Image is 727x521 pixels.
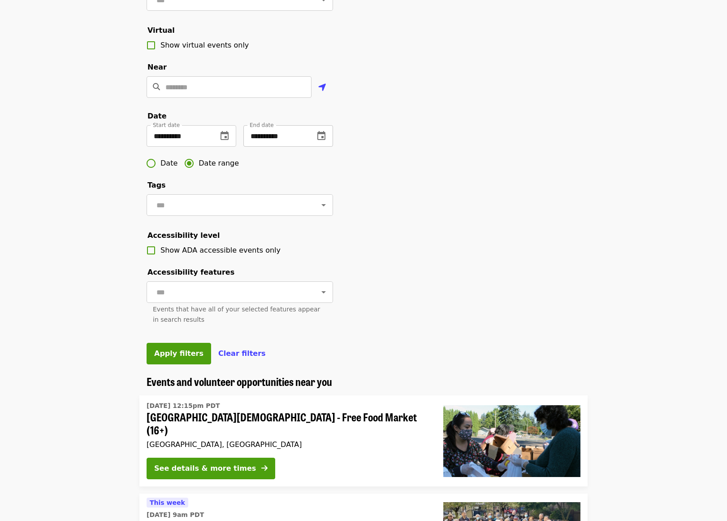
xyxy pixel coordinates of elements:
[218,348,266,359] button: Clear filters
[317,286,330,298] button: Open
[153,83,160,91] i: search icon
[154,349,203,358] span: Apply filters
[147,181,166,189] span: Tags
[160,41,249,49] span: Show virtual events only
[147,373,332,389] span: Events and volunteer opportunities near you
[165,76,312,98] input: Location
[312,77,333,99] button: Use my location
[443,405,580,477] img: Beaverton First United Methodist Church - Free Food Market (16+) organized by Oregon Food Bank
[153,306,320,323] span: Events that have all of your selected features appear in search results
[153,122,180,128] span: Start date
[147,26,175,35] span: Virtual
[147,440,429,449] div: [GEOGRAPHIC_DATA], [GEOGRAPHIC_DATA]
[261,464,268,473] i: arrow-right icon
[147,268,234,276] span: Accessibility features
[147,411,429,437] span: [GEOGRAPHIC_DATA][DEMOGRAPHIC_DATA] - Free Food Market (16+)
[147,458,275,479] button: See details & more times
[147,231,220,240] span: Accessibility level
[199,158,239,169] span: Date range
[218,349,266,358] span: Clear filters
[311,125,332,147] button: change date
[250,122,274,128] span: End date
[160,158,177,169] span: Date
[154,463,256,474] div: See details & more times
[147,510,204,520] time: [DATE] 9am PDT
[318,82,326,93] i: location-arrow icon
[160,246,281,254] span: Show ADA accessible events only
[214,125,235,147] button: change date
[147,112,167,120] span: Date
[147,401,220,411] time: [DATE] 12:15pm PDT
[150,499,185,506] span: This week
[147,343,211,364] button: Apply filters
[317,199,330,211] button: Open
[139,395,588,486] a: See details for "Beaverton First United Methodist Church - Free Food Market (16+)"
[147,63,167,71] span: Near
